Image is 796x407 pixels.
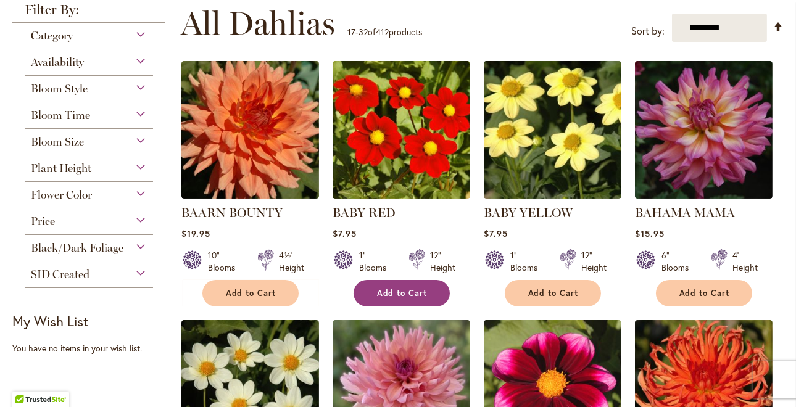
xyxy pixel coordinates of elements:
a: BABY RED [333,205,396,220]
div: 10" Blooms [208,249,243,274]
img: BABY YELLOW [484,61,621,199]
img: BABY RED [333,61,470,199]
span: Add to Cart [528,288,579,298]
span: Bloom Time [31,109,90,122]
span: Black/Dark Foliage [31,241,123,255]
span: Bloom Size [31,135,84,149]
span: $7.95 [484,228,508,239]
div: 1" Blooms [510,249,545,274]
p: - of products [347,22,422,42]
button: Add to Cart [202,280,299,306]
iframe: Launch Accessibility Center [9,363,44,398]
span: 412 [376,26,389,38]
a: BABY RED [333,189,470,201]
span: All Dahlias [181,5,335,42]
a: BABY YELLOW [484,205,573,220]
a: Bahama Mama [635,189,773,201]
div: 4' Height [732,249,758,274]
span: $15.95 [635,228,665,239]
strong: My Wish List [12,312,88,330]
label: Sort by: [631,20,665,43]
a: Baarn Bounty [181,189,319,201]
div: 4½' Height [279,249,304,274]
span: Add to Cart [377,288,428,298]
strong: Filter By: [12,3,165,23]
span: 17 [347,26,355,38]
div: 12" Height [430,249,455,274]
div: 12" Height [581,249,607,274]
button: Add to Cart [656,280,752,306]
span: $7.95 [333,228,357,239]
span: Plant Height [31,162,91,175]
span: $19.95 [181,228,210,239]
span: 32 [359,26,368,38]
img: Baarn Bounty [181,61,319,199]
img: Bahama Mama [635,61,773,199]
button: Add to Cart [354,280,450,306]
span: Availability [31,55,84,69]
span: Category [31,29,73,43]
a: BABY YELLOW [484,189,621,201]
span: Price [31,215,55,228]
div: 6" Blooms [661,249,696,274]
span: Add to Cart [679,288,730,298]
span: Flower Color [31,188,92,202]
div: 1" Blooms [359,249,394,274]
button: Add to Cart [505,280,601,306]
a: BAARN BOUNTY [181,205,283,220]
span: Bloom Style [31,82,88,96]
a: BAHAMA MAMA [635,205,735,220]
span: SID Created [31,268,89,281]
div: You have no items in your wish list. [12,342,173,355]
span: Add to Cart [226,288,276,298]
